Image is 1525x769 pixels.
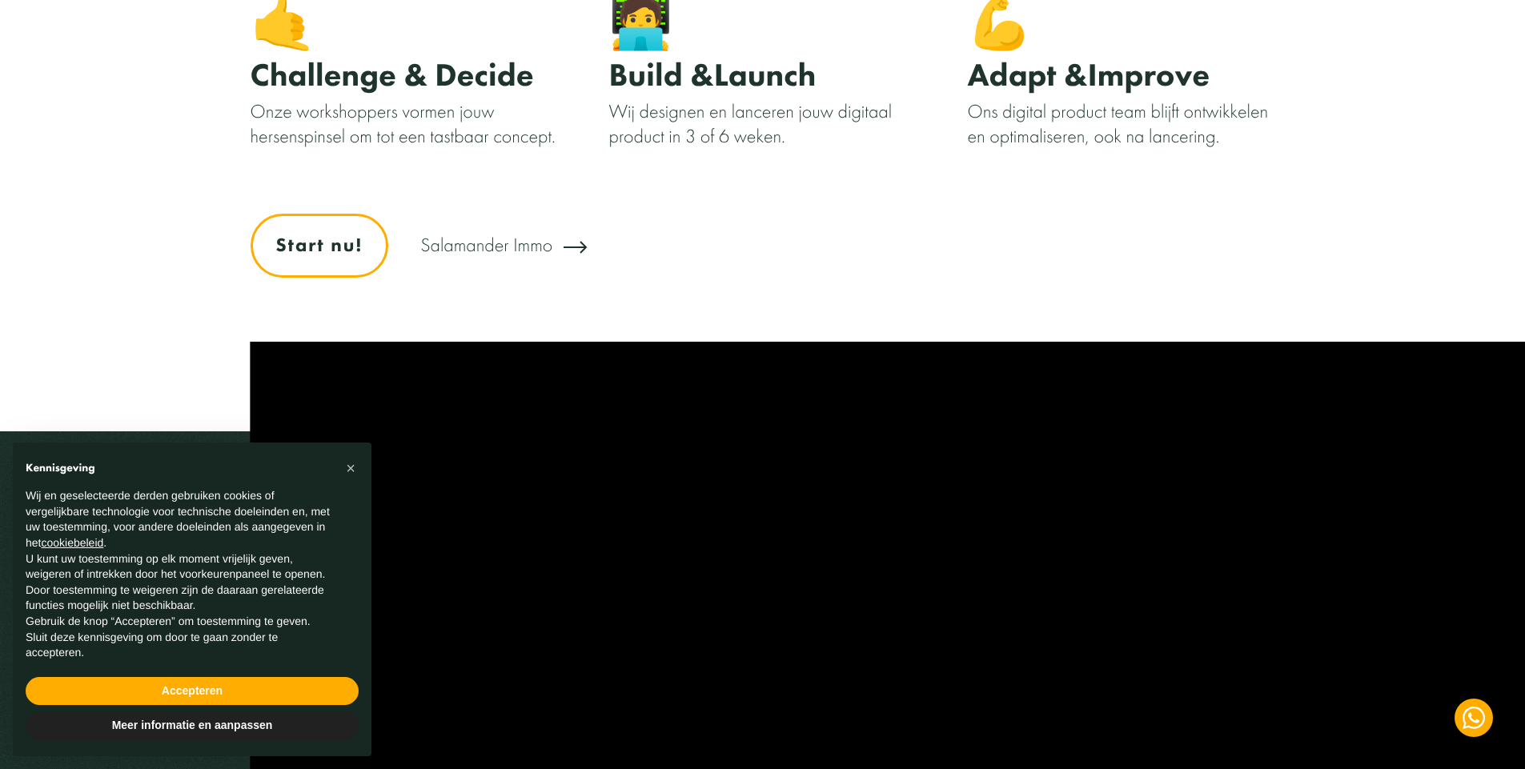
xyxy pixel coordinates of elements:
[968,99,1275,149] p: Ons digital product team blijft ontwikkelen en optimaliseren, ook na lancering.
[338,455,363,481] button: Sluit deze kennisgeving
[968,57,1275,93] h3: Adapt & Improve
[251,214,389,278] a: Start nu!
[26,488,333,551] p: Wij en geselecteerde derden gebruiken cookies of vergelijkbare technologie voor technische doelei...
[26,551,333,614] p: U kunt uw toestemming op elk moment vrijelijk geven, weigeren of intrekken door het voorkeurenpan...
[1463,707,1485,729] img: WhatsApp
[420,224,591,266] a: Salamander Immo
[26,614,333,661] p: Gebruik de knop “Accepteren” om toestemming te geven. Sluit deze kennisgeving om door te gaan zon...
[26,711,359,740] button: Meer informatie en aanpassen
[609,57,917,93] h3: Build & Launch
[26,462,333,475] h2: Kennisgeving
[26,677,359,706] button: Accepteren
[346,459,355,477] span: ×
[251,99,558,149] p: Onze workshoppers vormen jouw hersenspinsel om tot een tastbaar concept.
[41,536,103,549] a: cookiebeleid
[609,99,917,149] p: Wij designen en lanceren jouw digitaal product in 3 of 6 weken.
[251,57,558,93] h3: Challenge & Decide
